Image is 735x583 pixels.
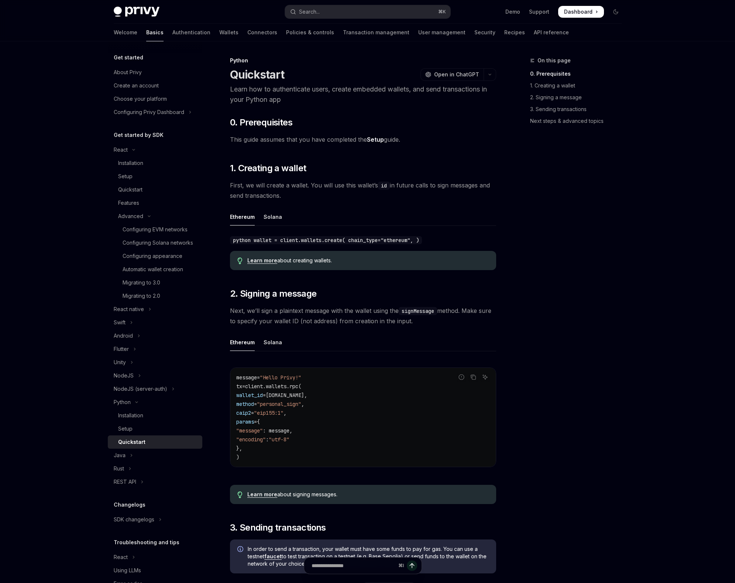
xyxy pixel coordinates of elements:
span: ) [236,454,239,460]
button: Toggle Flutter section [108,342,202,356]
code: signMessage [399,307,437,315]
button: Toggle REST API section [108,475,202,489]
span: This guide assumes that you have completed the guide. [230,134,496,145]
span: "message" [236,427,263,434]
span: "Hello Privy!" [260,374,301,381]
svg: Tip [237,491,243,498]
a: Setup [108,170,202,183]
a: Migrating to 3.0 [108,276,202,289]
span: First, we will create a wallet. You will use this wallet’s in future calls to sign messages and s... [230,180,496,201]
h5: Troubleshooting and tips [114,538,179,547]
span: "utf-8" [269,436,289,443]
div: Ethereum [230,208,255,225]
button: Toggle Python section [108,396,202,409]
button: Toggle Configuring Privy Dashboard section [108,106,202,119]
button: Report incorrect code [457,372,466,382]
span: = [254,401,257,407]
span: params [236,418,254,425]
div: Configuring Solana networks [123,238,193,247]
img: dark logo [114,7,159,17]
span: wallet_id [236,392,263,399]
div: Quickstart [118,438,145,446]
svg: Info [237,546,245,553]
a: 1. Creating a wallet [530,80,628,92]
a: faucet [264,553,282,560]
div: Migrating to 2.0 [123,291,160,300]
span: "eip155:1" [254,410,284,416]
span: Dashboard [564,8,593,15]
button: Toggle React section [108,143,202,156]
span: { [257,418,260,425]
a: 3. Sending transactions [530,103,628,115]
h1: Quickstart [230,68,285,81]
span: }, [236,445,242,452]
a: Security [474,24,495,41]
div: Quickstart [118,185,142,194]
h5: Get started [114,53,143,62]
a: Learn more [247,491,277,498]
a: Basics [146,24,164,41]
div: Installation [118,159,143,168]
div: Android [114,331,133,340]
a: Configuring EVM networks [108,223,202,236]
a: Connectors [247,24,277,41]
span: : [266,436,269,443]
div: Python [114,398,131,407]
a: Setup [108,422,202,435]
a: 2. Signing a message [530,92,628,103]
a: Choose your platform [108,92,202,106]
a: Automatic wallet creation [108,263,202,276]
span: message [236,374,257,381]
a: Learn more [247,257,277,264]
div: Swift [114,318,126,327]
div: Configuring appearance [123,252,182,261]
div: React [114,553,128,562]
div: Rust [114,464,124,473]
button: Toggle SDK changelogs section [108,513,202,526]
div: Features [118,199,139,207]
div: Advanced [118,212,143,221]
span: 2. Signing a message [230,288,317,300]
code: python wallet = client.wallets.create( chain_type="ethereum", ) [230,236,422,244]
div: Configuring Privy Dashboard [114,108,184,117]
button: Toggle Rust section [108,462,202,475]
svg: Tip [237,258,243,264]
a: Next steps & advanced topics [530,115,628,127]
span: , [284,410,286,416]
code: id [378,182,390,190]
div: Solana [264,208,282,225]
button: Toggle NodeJS (server-auth) section [108,382,202,396]
button: Toggle Android section [108,329,202,342]
button: Toggle dark mode [610,6,622,18]
button: Copy the contents from the code block [468,372,478,382]
button: Open in ChatGPT [420,68,484,81]
div: Using LLMs [114,566,141,575]
div: Java [114,451,126,460]
a: Dashboard [558,6,604,18]
a: About Privy [108,66,202,79]
div: Ethereum [230,334,255,351]
div: React native [114,305,144,314]
span: caip2 [236,410,251,416]
span: In order to send a transaction, your wallet must have some funds to pay for gas. You can use a te... [248,545,489,568]
button: Toggle React section [108,551,202,564]
button: Toggle React native section [108,303,202,316]
div: React [114,145,128,154]
a: Create an account [108,79,202,92]
span: ⌘ K [438,9,446,15]
a: API reference [534,24,569,41]
button: Open search [285,5,450,18]
span: = [257,374,260,381]
a: Welcome [114,24,137,41]
div: Choose your platform [114,94,167,103]
a: Quickstart [108,183,202,196]
a: Setup [367,136,384,144]
div: Migrating to 3.0 [123,278,160,287]
button: Toggle Java section [108,449,202,462]
div: Setup [118,424,133,433]
p: Learn how to authenticate users, create embedded wallets, and send transactions in your Python app [230,84,496,105]
div: Installation [118,411,143,420]
span: 3. Sending transactions [230,522,326,534]
span: = [254,418,257,425]
div: about signing messages. [247,491,488,498]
